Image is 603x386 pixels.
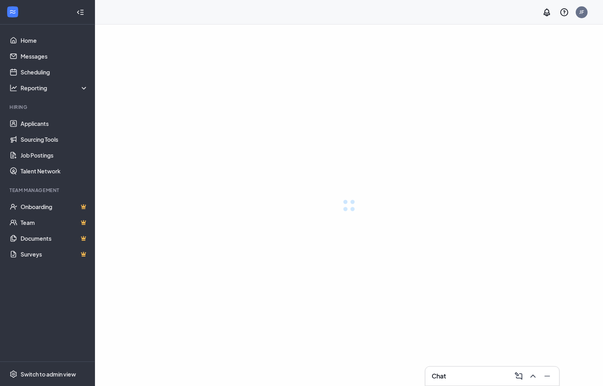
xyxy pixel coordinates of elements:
button: Minimize [540,370,553,382]
svg: Collapse [76,8,84,16]
a: Messages [21,48,88,64]
svg: Analysis [9,84,17,92]
h3: Chat [432,372,446,380]
div: JF [579,9,584,15]
a: Job Postings [21,147,88,163]
svg: QuestionInfo [559,8,569,17]
svg: ChevronUp [528,371,538,381]
svg: Notifications [542,8,552,17]
svg: Settings [9,370,17,378]
div: Team Management [9,187,87,194]
svg: Minimize [542,371,552,381]
a: OnboardingCrown [21,199,88,215]
div: Hiring [9,104,87,110]
button: ComposeMessage [512,370,524,382]
a: Home [21,32,88,48]
button: ChevronUp [526,370,539,382]
a: Sourcing Tools [21,131,88,147]
svg: ComposeMessage [514,371,523,381]
a: Applicants [21,116,88,131]
div: Reporting [21,84,89,92]
a: Talent Network [21,163,88,179]
a: SurveysCrown [21,246,88,262]
svg: WorkstreamLogo [9,8,17,16]
a: Scheduling [21,64,88,80]
a: DocumentsCrown [21,230,88,246]
div: Switch to admin view [21,370,76,378]
a: TeamCrown [21,215,88,230]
